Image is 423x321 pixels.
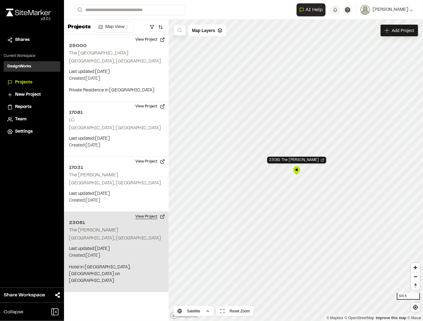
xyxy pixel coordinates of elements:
[69,246,164,252] p: Last updated: [DATE]
[15,91,41,98] span: New Project
[411,272,420,281] button: Zoom out
[7,37,57,43] a: Shares
[4,291,45,299] span: Share Workspace
[69,118,75,122] h2: LC
[69,180,164,187] p: [GEOGRAPHIC_DATA], [GEOGRAPHIC_DATA]
[216,306,253,316] button: Reset Zoom
[69,87,164,94] p: Private Residence in [GEOGRAPHIC_DATA]
[69,235,164,242] p: [GEOGRAPHIC_DATA], [GEOGRAPHIC_DATA]
[69,252,164,259] p: Created: [DATE]
[74,5,85,15] button: Search
[69,135,164,142] p: Last updated: [DATE]
[69,228,118,232] h2: The [PERSON_NAME]
[297,3,325,16] button: Open AI Assistant
[392,27,414,34] span: Add Project
[4,308,23,316] span: Collapse
[69,164,164,171] h2: 17031
[169,20,423,321] canvas: Map
[69,109,164,116] h2: 17081
[69,197,164,204] p: Created: [DATE]
[69,125,164,132] p: [GEOGRAPHIC_DATA], [GEOGRAPHIC_DATA]
[7,116,57,123] a: Team
[132,102,169,111] button: View Project
[411,281,420,290] button: Reset bearing to north
[15,128,33,135] span: Settings
[69,191,164,197] p: Last updated: [DATE]
[69,173,118,177] h2: The [PERSON_NAME]
[15,79,32,86] span: Projects
[411,303,420,312] button: Find my location
[411,263,420,272] button: Zoom in
[4,53,60,59] p: Current Workspace
[132,35,169,45] button: View Project
[69,264,164,284] p: Hotel in [GEOGRAPHIC_DATA], [GEOGRAPHIC_DATA] on [GEOGRAPHIC_DATA]
[6,9,51,16] img: rebrand.png
[69,58,164,65] p: [GEOGRAPHIC_DATA], [GEOGRAPHIC_DATA]
[376,316,406,320] a: Map feedback
[7,104,57,110] a: Reports
[69,42,164,50] h2: 25000
[345,316,374,320] a: OpenStreetMap
[407,316,421,320] a: Maxar
[174,306,214,316] button: Satellite
[360,5,370,15] img: User
[326,316,343,320] a: Mapbox
[132,212,169,222] button: View Project
[192,27,215,34] span: Map Layers
[7,79,57,86] a: Projects
[373,6,408,13] span: [PERSON_NAME]
[68,23,91,31] p: Projects
[69,51,128,55] h2: The [GEOGRAPHIC_DATA]
[7,128,57,135] a: Settings
[132,157,169,167] button: View Project
[7,64,31,69] h3: DesignWorks
[297,3,328,16] div: Open AI Assistant
[360,5,413,15] button: [PERSON_NAME]
[7,91,57,98] a: New Project
[170,312,198,319] a: Mapbox logo
[69,142,164,149] p: Created: [DATE]
[15,37,30,43] span: Shares
[6,16,51,22] div: Oh geez...please don't...
[305,6,323,14] span: AI Help
[69,75,164,82] p: Created: [DATE]
[69,219,164,227] h2: 23081
[267,157,326,163] div: Open Project
[397,293,420,300] div: 500 ft
[69,69,164,75] p: Last updated: [DATE]
[15,116,26,123] span: Team
[292,166,301,175] div: Map marker
[15,104,31,110] span: Reports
